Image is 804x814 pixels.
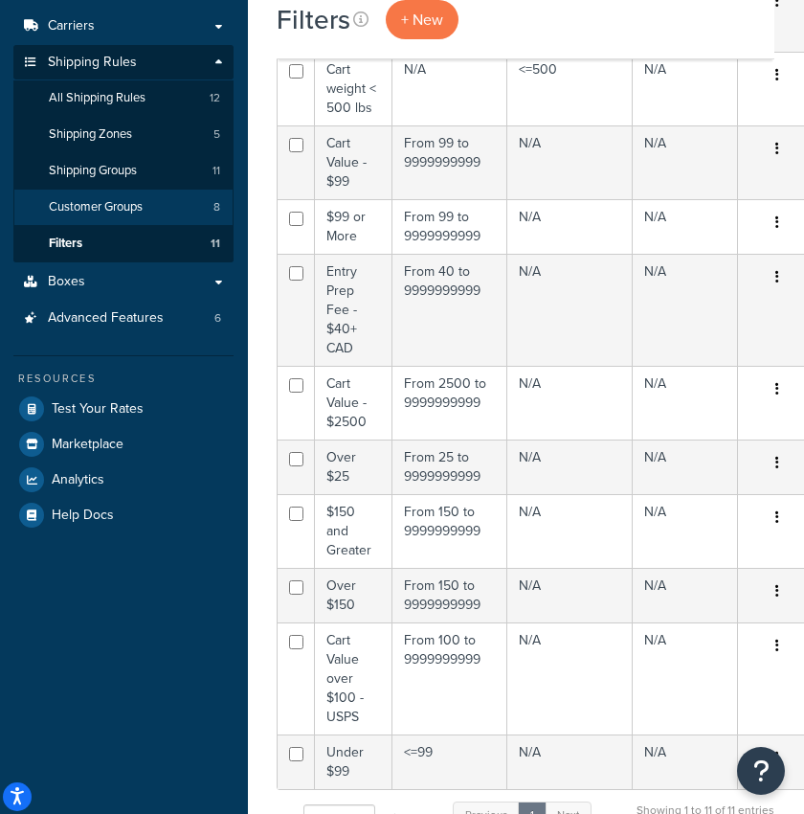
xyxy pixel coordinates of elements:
[13,371,234,387] div: Resources
[52,401,144,418] span: Test Your Rates
[633,125,738,199] td: N/A
[392,494,507,568] td: From 150 to 9999999999
[401,9,443,31] span: + New
[48,18,95,34] span: Carriers
[507,622,633,735] td: N/A
[315,622,392,735] td: Cart Value over $100 - USPS
[49,236,82,252] span: Filters
[507,440,633,494] td: N/A
[13,117,234,152] a: Shipping Zones 5
[13,264,234,300] a: Boxes
[13,301,234,336] li: Advanced Features
[392,366,507,440] td: From 2500 to 9999999999
[315,199,392,254] td: $99 or More
[633,735,738,789] td: N/A
[392,52,507,125] td: N/A
[213,199,220,215] span: 8
[633,440,738,494] td: N/A
[507,125,633,199] td: N/A
[315,494,392,568] td: $150 and Greater
[13,190,234,225] li: Customer Groups
[315,735,392,789] td: Under $99
[737,747,785,795] button: Open Resource Center
[210,90,220,106] span: 12
[49,90,145,106] span: All Shipping Rules
[507,735,633,789] td: N/A
[13,80,234,116] li: All Shipping Rules
[48,310,164,327] span: Advanced Features
[507,52,633,125] td: <=500
[277,1,350,38] h1: Filters
[633,366,738,440] td: N/A
[392,568,507,622] td: From 150 to 9999999999
[13,226,234,261] li: Filters
[48,55,137,71] span: Shipping Rules
[315,254,392,366] td: Entry Prep Fee - $40+ CAD
[507,199,633,254] td: N/A
[392,440,507,494] td: From 25 to 9999999999
[392,735,507,789] td: <=99
[315,125,392,199] td: Cart Value - $99
[507,366,633,440] td: N/A
[507,494,633,568] td: N/A
[13,80,234,116] a: All Shipping Rules 12
[13,153,234,189] li: Shipping Groups
[211,236,220,252] span: 11
[392,254,507,366] td: From 40 to 9999999999
[49,126,132,143] span: Shipping Zones
[13,117,234,152] li: Shipping Zones
[633,52,738,125] td: N/A
[13,463,234,497] a: Analytics
[315,440,392,494] td: Over $25
[633,568,738,622] td: N/A
[49,163,137,179] span: Shipping Groups
[507,568,633,622] td: N/A
[52,472,104,488] span: Analytics
[633,254,738,366] td: N/A
[315,568,392,622] td: Over $150
[315,366,392,440] td: Cart Value - $2500
[213,126,220,143] span: 5
[13,190,234,225] a: Customer Groups 8
[52,508,114,524] span: Help Docs
[13,498,234,532] a: Help Docs
[392,125,507,199] td: From 99 to 9999999999
[214,310,221,327] span: 6
[507,254,633,366] td: N/A
[13,45,234,80] a: Shipping Rules
[633,622,738,735] td: N/A
[48,274,85,290] span: Boxes
[52,437,123,453] span: Marketplace
[392,622,507,735] td: From 100 to 9999999999
[13,153,234,189] a: Shipping Groups 11
[49,199,143,215] span: Customer Groups
[633,199,738,254] td: N/A
[633,494,738,568] td: N/A
[13,226,234,261] a: Filters 11
[13,45,234,263] li: Shipping Rules
[392,199,507,254] td: From 99 to 9999999999
[13,427,234,462] a: Marketplace
[212,163,220,179] span: 11
[315,52,392,125] td: Cart weight < 500 lbs
[13,301,234,336] a: Advanced Features 6
[13,9,234,44] a: Carriers
[13,392,234,426] a: Test Your Rates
